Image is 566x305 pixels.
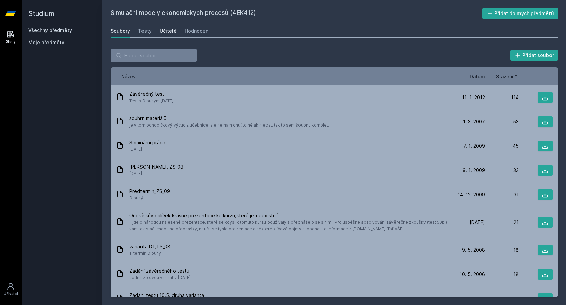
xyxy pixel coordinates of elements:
button: Stažení [496,73,519,80]
span: Seminární práce [129,139,165,146]
div: Testy [138,28,152,34]
button: Název [121,73,136,80]
div: 114 [485,94,519,101]
div: 18 [485,271,519,278]
span: 14. 12. 2009 [458,191,485,198]
button: Datum [470,73,485,80]
span: Zadani testu 10.5. druha varianta [129,292,204,299]
input: Hledej soubor [111,49,197,62]
h2: Simulační modely ekonomických procesů (4EK412) [111,8,482,19]
div: 31 [485,191,519,198]
span: Predtermin_ZS_09 [129,188,170,195]
a: Uživatel [1,279,20,300]
span: ...jde o náhodou nalezené prezentace, které se kdysi k tomuto kurzu používaly a přednášelo se s n... [129,219,449,232]
div: 17 [485,295,519,302]
span: 1. termín Dlouhý [129,250,170,257]
a: Všechny předměty [28,27,72,33]
span: 10. 5. 2006 [460,295,485,302]
span: 1. 3. 2007 [463,118,485,125]
span: je v tom pohodičkový výcuc z učebníce, ale nemam chuť to nějak hledat, tak to sem šoupnu komplet. [129,122,329,129]
span: Zadání závěrečného testu [129,268,191,274]
div: 21 [485,219,519,226]
a: Testy [138,24,152,38]
div: 45 [485,143,519,149]
span: Jedna ze dvou variant z [DATE] [129,274,191,281]
span: Stažení [496,73,513,80]
span: 9. 1. 2009 [463,167,485,174]
div: Soubory [111,28,130,34]
div: 53 [485,118,519,125]
span: [DATE] [129,146,165,153]
span: Dlouhý [129,195,170,201]
span: Test s Dlouhým [DATE] [129,98,174,104]
div: Study [6,39,16,44]
span: 11. 1. 2012 [462,94,485,101]
a: Hodnocení [185,24,210,38]
div: 18 [485,247,519,253]
a: Učitelé [160,24,177,38]
span: [DATE] [129,170,183,177]
span: [DATE] [470,219,485,226]
span: varianta D1, LS_08 [129,243,170,250]
span: [PERSON_NAME], ZS_08 [129,164,183,170]
div: Hodnocení [185,28,210,34]
a: Study [1,27,20,48]
span: 10. 5. 2006 [460,271,485,278]
span: Moje předměty [28,39,64,46]
div: 33 [485,167,519,174]
span: Závěrečný test [129,91,174,98]
a: Soubory [111,24,130,38]
span: Ondráškův balíček-krásné prezentace ke kurzu,které již neexistují [129,212,449,219]
span: souhrn materiálů [129,115,329,122]
button: Přidat do mých předmětů [482,8,558,19]
span: 7. 1. 2009 [463,143,485,149]
div: Uživatel [4,291,18,296]
span: 9. 5. 2008 [462,247,485,253]
div: Učitelé [160,28,177,34]
button: Přidat soubor [510,50,558,61]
